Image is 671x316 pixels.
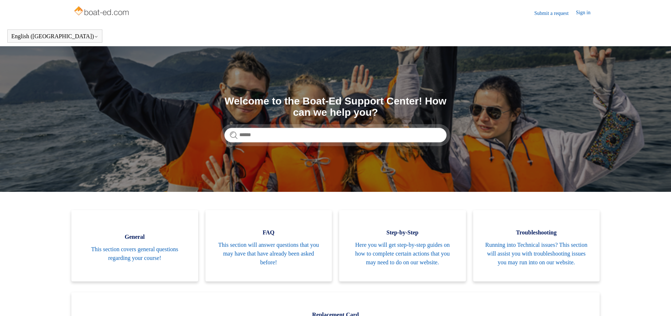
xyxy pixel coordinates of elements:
a: Step-by-Step Here you will get step-by-step guides on how to complete certain actions that you ma... [339,210,466,281]
h1: Welcome to the Boat-Ed Support Center! How can we help you? [224,96,447,118]
span: Step-by-Step [350,228,455,237]
span: FAQ [216,228,321,237]
span: Troubleshooting [484,228,589,237]
button: English ([GEOGRAPHIC_DATA]) [11,33,98,40]
span: Here you will get step-by-step guides on how to complete certain actions that you may need to do ... [350,241,455,267]
input: Search [224,128,447,142]
a: FAQ This section will answer questions that you may have that have already been asked before! [205,210,332,281]
div: Live chat [647,292,666,311]
a: Submit a request [534,9,576,17]
span: General [82,233,187,241]
span: Running into Technical issues? This section will assist you with troubleshooting issues you may r... [484,241,589,267]
a: General This section covers general questions regarding your course! [71,210,198,281]
span: This section covers general questions regarding your course! [82,245,187,262]
a: Sign in [576,9,598,17]
span: This section will answer questions that you may have that have already been asked before! [216,241,321,267]
img: Boat-Ed Help Center home page [73,4,131,19]
a: Troubleshooting Running into Technical issues? This section will assist you with troubleshooting ... [473,210,600,281]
